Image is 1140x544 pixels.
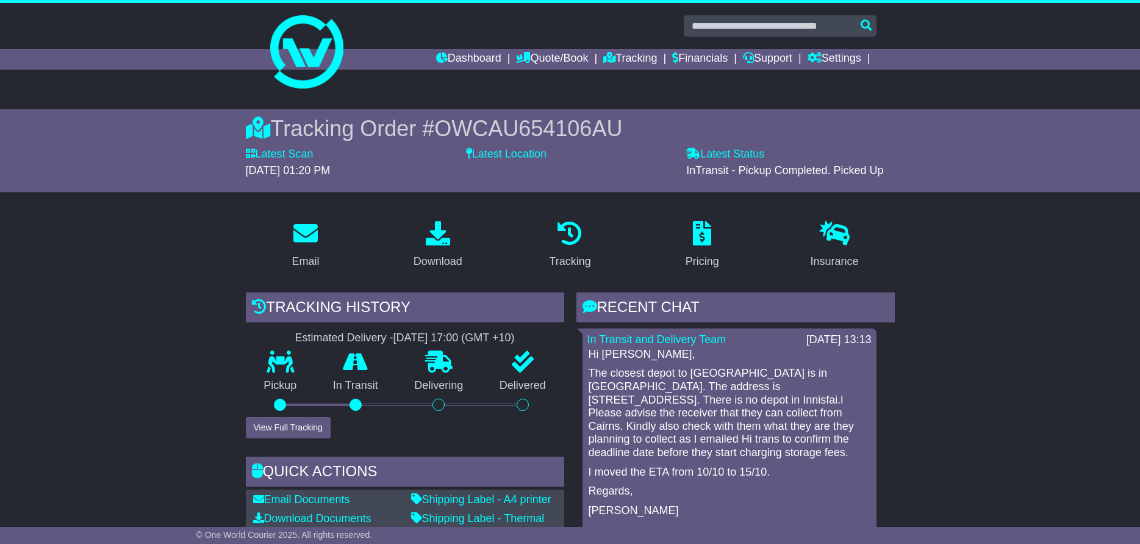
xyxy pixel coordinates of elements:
div: RECENT CHAT [576,292,895,325]
a: Download [406,217,470,274]
div: Quick Actions [246,457,564,490]
div: Estimated Delivery - [246,332,564,345]
p: The closest depot to [GEOGRAPHIC_DATA] is in [GEOGRAPHIC_DATA]. The address is [STREET_ADDRESS]. ... [589,367,870,459]
div: [DATE] 13:13 [806,333,872,347]
div: Pricing [686,253,719,270]
p: In Transit [315,379,396,393]
p: Pickup [246,379,315,393]
p: Delivered [481,379,564,393]
label: Latest Scan [246,148,314,161]
div: Download [414,253,462,270]
div: Tracking [549,253,590,270]
a: Shipping Label - A4 printer [411,493,551,506]
a: Financials [672,49,728,70]
a: Tracking [541,217,598,274]
label: Latest Location [466,148,547,161]
label: Latest Status [686,148,764,161]
a: Dashboard [436,49,501,70]
a: Pricing [678,217,727,274]
a: Quote/Book [516,49,588,70]
span: OWCAU654106AU [434,116,622,141]
a: Email Documents [253,493,350,506]
a: In Transit and Delivery Team [587,333,726,346]
button: View Full Tracking [246,417,331,438]
div: Tracking Order # [246,115,895,142]
div: Email [292,253,319,270]
div: Tracking history [246,292,564,325]
p: [PERSON_NAME] [589,504,870,518]
div: Insurance [811,253,859,270]
span: InTransit - Pickup Completed. Picked Up [686,164,883,176]
a: Shipping Label - Thermal printer [411,512,545,538]
a: Email [284,217,327,274]
p: I moved the ETA from 10/10 to 15/10. [589,466,870,479]
span: [DATE] 01:20 PM [246,164,331,176]
p: Delivering [396,379,482,393]
p: Regards, [589,485,870,498]
a: Support [743,49,792,70]
a: Settings [808,49,861,70]
a: Insurance [803,217,867,274]
div: [DATE] 17:00 (GMT +10) [393,332,515,345]
a: Tracking [603,49,657,70]
a: Download Documents [253,512,371,524]
span: © One World Courier 2025. All rights reserved. [196,530,373,540]
p: Hi [PERSON_NAME], [589,348,870,361]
